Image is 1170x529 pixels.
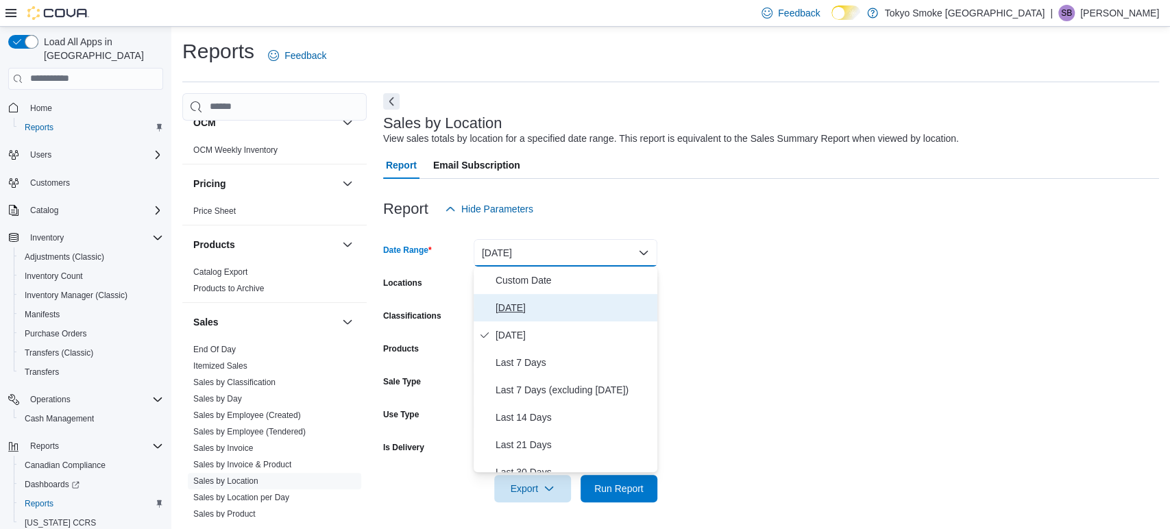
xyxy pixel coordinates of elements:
[25,271,83,282] span: Inventory Count
[193,492,289,503] span: Sales by Location per Day
[383,343,419,354] label: Products
[25,328,87,339] span: Purchase Orders
[193,284,264,293] a: Products to Archive
[193,267,247,278] span: Catalog Export
[193,394,242,404] a: Sales by Day
[193,177,226,190] h3: Pricing
[1061,5,1072,21] span: SB
[25,122,53,133] span: Reports
[193,443,253,454] span: Sales by Invoice
[193,459,291,470] span: Sales by Invoice & Product
[30,205,58,216] span: Catalog
[19,306,65,323] a: Manifests
[30,149,51,160] span: Users
[339,314,356,330] button: Sales
[25,347,93,358] span: Transfers (Classic)
[19,476,85,493] a: Dashboards
[193,361,247,371] a: Itemized Sales
[27,6,89,20] img: Cova
[182,142,367,164] div: OCM
[778,6,820,20] span: Feedback
[1080,5,1159,21] p: [PERSON_NAME]
[25,479,80,490] span: Dashboards
[25,147,163,163] span: Users
[193,267,247,277] a: Catalog Export
[494,475,571,502] button: Export
[193,426,306,437] span: Sales by Employee (Tendered)
[496,464,652,480] span: Last 30 Days
[193,238,337,251] button: Products
[19,345,99,361] a: Transfers (Classic)
[38,35,163,62] span: Load All Apps in [GEOGRAPHIC_DATA]
[386,151,417,179] span: Report
[193,116,216,130] h3: OCM
[193,493,289,502] a: Sales by Location per Day
[19,457,163,473] span: Canadian Compliance
[383,278,422,288] label: Locations
[25,309,60,320] span: Manifests
[496,327,652,343] span: [DATE]
[581,475,657,502] button: Run Report
[496,382,652,398] span: Last 7 Days (excluding [DATE])
[30,441,59,452] span: Reports
[19,287,163,304] span: Inventory Manager (Classic)
[193,177,337,190] button: Pricing
[25,99,163,116] span: Home
[474,239,657,267] button: [DATE]
[25,517,96,528] span: [US_STATE] CCRS
[19,364,163,380] span: Transfers
[339,236,356,253] button: Products
[25,202,64,219] button: Catalog
[383,409,419,420] label: Use Type
[25,367,59,378] span: Transfers
[3,201,169,220] button: Catalog
[263,42,332,69] a: Feedback
[25,438,163,454] span: Reports
[25,460,106,471] span: Canadian Compliance
[193,206,236,216] a: Price Sheet
[19,364,64,380] a: Transfers
[193,509,256,519] a: Sales by Product
[25,413,94,424] span: Cash Management
[14,409,169,428] button: Cash Management
[383,201,428,217] h3: Report
[433,151,520,179] span: Email Subscription
[19,268,163,284] span: Inventory Count
[383,132,959,146] div: View sales totals by location for a specified date range. This report is equivalent to the Sales ...
[193,476,258,486] a: Sales by Location
[193,145,278,155] a: OCM Weekly Inventory
[25,202,163,219] span: Catalog
[19,495,59,512] a: Reports
[193,378,276,387] a: Sales by Classification
[19,325,163,342] span: Purchase Orders
[14,475,169,494] a: Dashboards
[25,230,163,246] span: Inventory
[19,495,163,512] span: Reports
[193,410,301,421] span: Sales by Employee (Created)
[14,305,169,324] button: Manifests
[461,202,533,216] span: Hide Parameters
[19,345,163,361] span: Transfers (Classic)
[25,147,57,163] button: Users
[193,315,337,329] button: Sales
[193,206,236,217] span: Price Sheet
[25,498,53,509] span: Reports
[439,195,539,223] button: Hide Parameters
[14,118,169,137] button: Reports
[14,247,169,267] button: Adjustments (Classic)
[14,456,169,475] button: Canadian Compliance
[19,249,110,265] a: Adjustments (Classic)
[182,264,367,302] div: Products
[193,345,236,354] a: End Of Day
[3,436,169,456] button: Reports
[502,475,563,502] span: Export
[284,49,326,62] span: Feedback
[182,38,254,65] h1: Reports
[3,98,169,118] button: Home
[193,360,247,371] span: Itemized Sales
[19,306,163,323] span: Manifests
[383,376,421,387] label: Sale Type
[25,251,104,262] span: Adjustments (Classic)
[383,115,502,132] h3: Sales by Location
